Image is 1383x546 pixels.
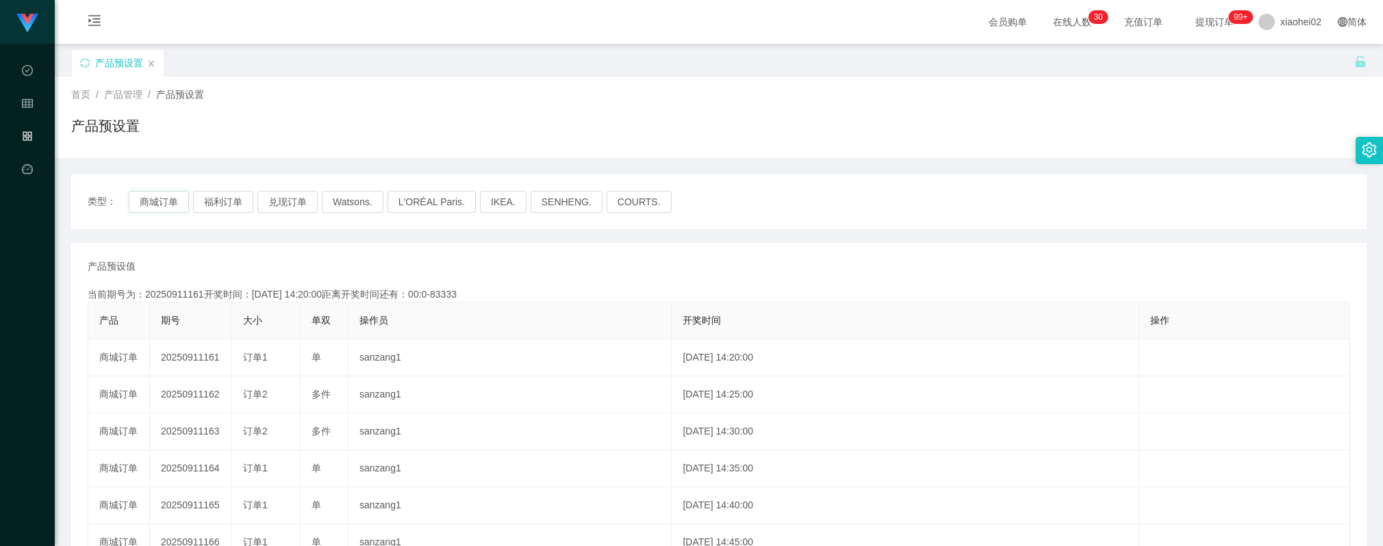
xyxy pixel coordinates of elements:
td: 商城订单 [88,487,150,524]
span: 产品预设值 [88,259,136,274]
td: 20250911164 [150,450,232,487]
span: 数据中心 [22,66,33,187]
td: sanzang1 [348,376,672,413]
i: 图标: menu-unfold [71,1,118,44]
td: 20250911161 [150,339,232,376]
span: 多件 [312,426,331,437]
button: IKEA. [480,191,526,213]
i: 图标: close [147,60,155,68]
p: 3 [1093,10,1098,24]
td: [DATE] 14:25:00 [672,376,1139,413]
td: 商城订单 [88,339,150,376]
img: logo.9652507e.png [16,14,38,33]
span: 产品预设置 [156,89,204,100]
button: L'ORÉAL Paris. [388,191,476,213]
span: 产品管理 [104,89,142,100]
span: / [148,89,151,100]
span: 订单1 [243,463,268,473]
button: 福利订单 [193,191,253,213]
td: [DATE] 14:30:00 [672,413,1139,450]
button: COURTS. [607,191,672,213]
td: 商城订单 [88,450,150,487]
td: 20250911163 [150,413,232,450]
span: 会员管理 [22,99,33,220]
h1: 产品预设置 [71,116,140,136]
td: [DATE] 14:40:00 [672,487,1139,524]
span: 操作员 [359,315,388,326]
span: 类型： [88,191,129,213]
span: 订单2 [243,426,268,437]
span: 期号 [161,315,180,326]
sup: 1177 [1228,10,1253,24]
i: 图标: sync [80,58,90,68]
td: sanzang1 [348,339,672,376]
td: 商城订单 [88,413,150,450]
span: 操作 [1150,315,1169,326]
td: 商城订单 [88,376,150,413]
span: 产品管理 [22,131,33,253]
p: 0 [1098,10,1103,24]
span: 订单1 [243,352,268,363]
span: 单 [312,499,321,510]
td: [DATE] 14:35:00 [672,450,1139,487]
span: 单双 [312,315,331,326]
span: 充值订单 [1117,17,1169,27]
i: 图标: appstore-o [22,125,33,152]
td: sanzang1 [348,450,672,487]
td: 20250911162 [150,376,232,413]
button: SENHENG. [531,191,602,213]
span: 订单1 [243,499,268,510]
span: 多件 [312,389,331,400]
i: 图标: global [1338,17,1347,27]
button: 兑现订单 [257,191,318,213]
span: 首页 [71,89,90,100]
i: 图标: unlock [1354,55,1367,68]
span: / [96,89,99,100]
button: 商城订单 [129,191,189,213]
a: 图标: dashboard平台首页 [22,156,33,294]
span: 产品 [99,315,118,326]
i: 图标: setting [1362,142,1377,157]
td: [DATE] 14:20:00 [672,339,1139,376]
span: 开奖时间 [683,315,721,326]
i: 图标: table [22,92,33,119]
i: 图标: check-circle-o [22,59,33,86]
span: 单 [312,352,321,363]
div: 产品预设置 [95,50,143,76]
span: 在线人数 [1046,17,1098,27]
td: sanzang1 [348,413,672,450]
div: 当前期号为：20250911161开奖时间：[DATE] 14:20:00距离开奖时间还有：00:0-83333 [88,287,1350,302]
td: 20250911165 [150,487,232,524]
sup: 30 [1088,10,1108,24]
span: 大小 [243,315,262,326]
span: 订单2 [243,389,268,400]
span: 单 [312,463,321,473]
td: sanzang1 [348,487,672,524]
button: Watsons. [322,191,383,213]
span: 提现订单 [1189,17,1241,27]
